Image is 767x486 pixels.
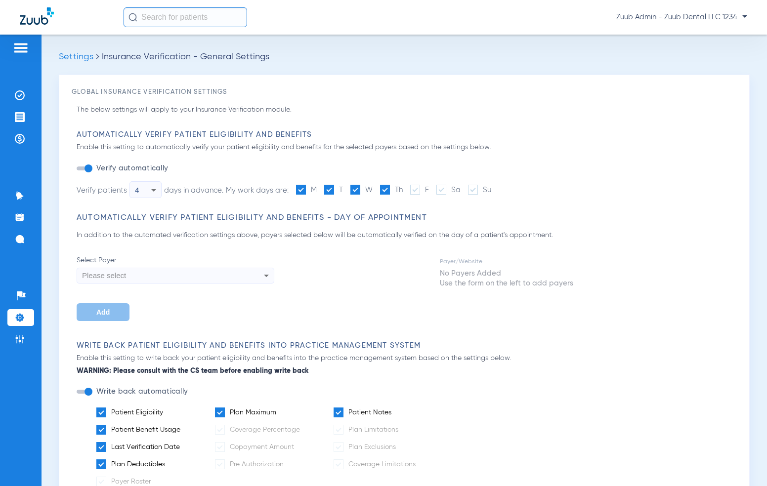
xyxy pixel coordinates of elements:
[82,271,126,280] span: Please select
[96,308,110,316] span: Add
[77,105,737,115] p: The below settings will apply to your Insurance Verification module.
[230,461,284,468] span: Pre Authorization
[718,439,767,486] iframe: Chat Widget
[230,409,276,416] span: Plan Maximum
[77,181,223,198] div: Verify patients days in advance.
[135,186,139,194] span: 4
[468,185,491,196] label: Su
[226,187,289,194] span: My work days are:
[348,409,391,416] span: Patient Notes
[77,130,737,140] h3: Automatically Verify Patient Eligibility and Benefits
[94,163,168,173] label: Verify automatically
[13,42,29,54] img: hamburger-icon
[436,185,461,196] label: Sa
[94,387,188,397] label: Write back automatically
[296,185,317,196] label: M
[111,426,180,433] span: Patient Benefit Usage
[230,444,294,450] span: Copayment Amount
[348,461,416,468] span: Coverage Limitations
[111,461,165,468] span: Plan Deductibles
[111,409,163,416] span: Patient Eligibility
[348,444,396,450] span: Plan Exclusions
[616,12,747,22] span: Zuub Admin - Zuub Dental LLC 1234
[77,142,737,153] p: Enable this setting to automatically verify your patient eligibility and benefits for the selecte...
[111,478,151,485] span: Payer Roster
[77,366,737,376] b: WARNING: Please consult with the CS team before enabling write back
[348,426,398,433] span: Plan Limitations
[77,213,737,223] h3: Automatically Verify Patient Eligibility and Benefits - Day of Appointment
[20,7,54,25] img: Zuub Logo
[230,426,300,433] span: Coverage Percentage
[350,185,373,196] label: W
[128,13,137,22] img: Search Icon
[77,303,129,321] button: Add
[124,7,247,27] input: Search for patients
[380,185,403,196] label: Th
[111,444,180,450] span: Last Verification Date
[439,256,574,267] td: Payer/Website
[77,255,274,265] span: Select Payer
[102,52,269,61] span: Insurance Verification - General Settings
[72,87,737,97] h3: Global Insurance Verification Settings
[77,230,737,241] p: In addition to the automated verification settings above, payers selected below will be automatic...
[77,353,737,376] p: Enable this setting to write back your patient eligibility and benefits into the practice managem...
[439,268,574,289] td: No Payers Added Use the form on the left to add payers
[59,52,93,61] span: Settings
[324,185,343,196] label: T
[410,185,429,196] label: F
[77,341,737,351] h3: Write Back Patient Eligibility and Benefits Into Practice Management System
